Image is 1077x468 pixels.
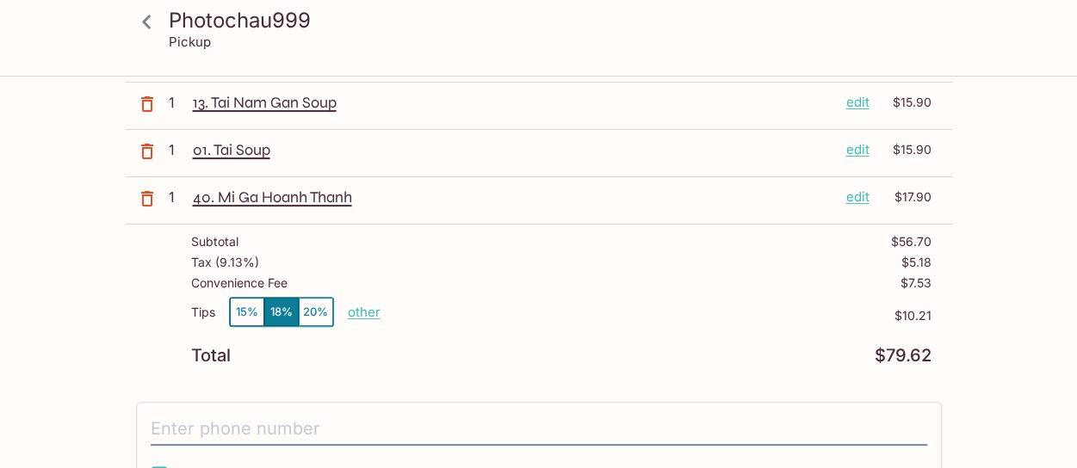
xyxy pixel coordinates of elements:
p: 13. Tai Nam Gan Soup [193,93,833,112]
button: other [348,304,381,320]
p: Subtotal [191,235,238,249]
p: $15.90 [880,140,932,159]
p: 1 [169,140,186,159]
p: Tips [191,305,215,319]
p: edit [846,140,870,159]
p: edit [846,93,870,112]
p: Pickup [169,34,211,50]
p: $56.70 [891,235,932,249]
input: Enter phone number [151,413,927,446]
p: 1 [169,93,186,112]
button: 18% [264,298,299,326]
p: Tax ( 9.13% ) [191,256,259,269]
p: edit [846,188,870,206]
p: $7.53 [901,276,932,290]
p: $5.18 [901,256,932,269]
p: 01. Tai Soup [193,140,833,159]
p: Total [191,348,231,364]
button: 15% [230,298,264,326]
p: $17.90 [880,188,932,206]
p: 40. Mi Ga Hoanh Thanh [193,188,833,206]
button: 20% [299,298,333,326]
p: $10.21 [381,309,932,323]
p: Convenience Fee [191,276,288,290]
p: $15.90 [880,93,932,112]
p: 1 [169,188,186,206]
p: $79.62 [875,348,932,364]
h3: Photochau999 [169,7,938,34]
